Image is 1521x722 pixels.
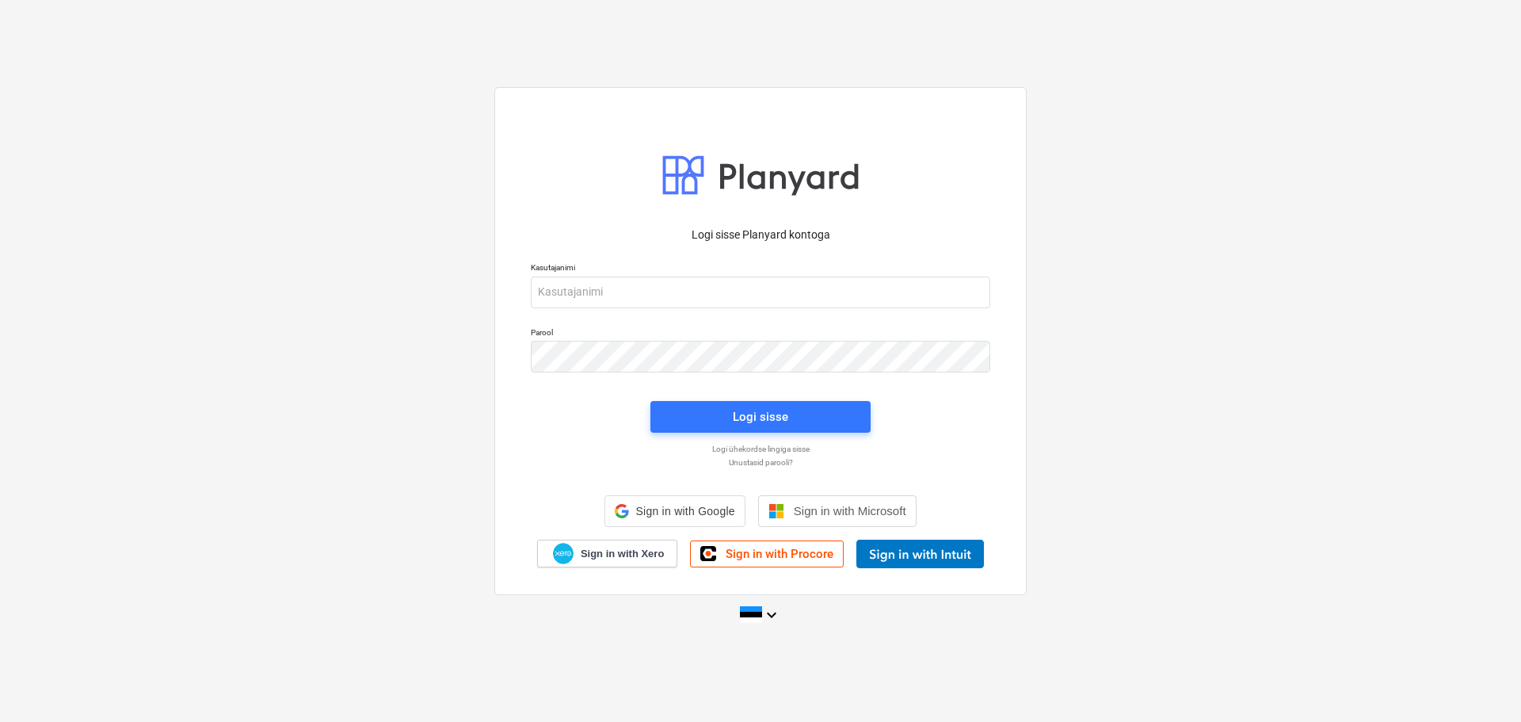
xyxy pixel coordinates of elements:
[726,547,833,561] span: Sign in with Procore
[635,505,734,518] span: Sign in with Google
[581,547,664,561] span: Sign in with Xero
[733,407,788,427] div: Logi sisse
[768,503,784,519] img: Microsoft logo
[531,277,990,308] input: Kasutajanimi
[523,444,998,454] a: Logi ühekordse lingiga sisse
[537,540,678,567] a: Sign in with Xero
[604,495,745,527] div: Sign in with Google
[531,327,990,341] p: Parool
[690,541,844,567] a: Sign in with Procore
[794,504,906,518] span: Sign in with Microsoft
[553,543,574,564] img: Xero logo
[531,262,990,276] p: Kasutajanimi
[650,401,871,433] button: Logi sisse
[762,605,781,625] i: keyboard_arrow_down
[531,227,990,243] p: Logi sisse Planyard kontoga
[523,457,998,468] a: Unustasid parooli?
